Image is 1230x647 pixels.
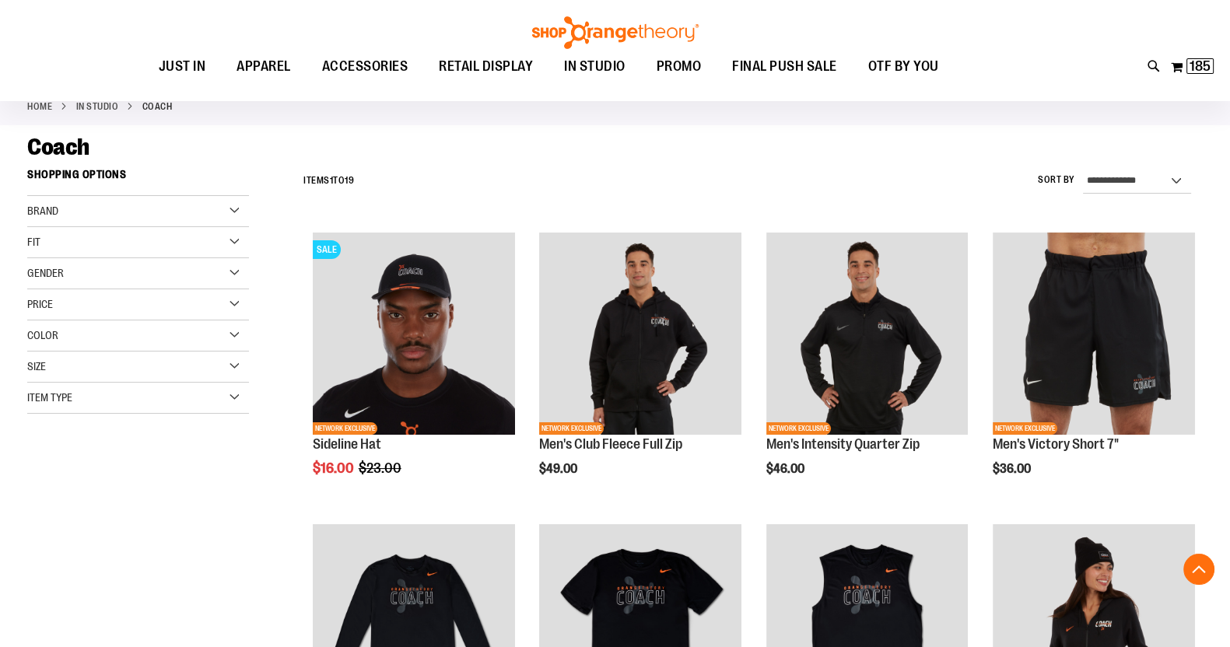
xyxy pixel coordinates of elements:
[303,169,354,193] h2: Items to
[359,460,404,476] span: $23.00
[548,49,641,84] a: IN STUDIO
[439,49,533,84] span: RETAIL DISPLAY
[657,49,702,84] span: PROMO
[142,100,173,114] strong: Coach
[27,236,40,248] span: Fit
[993,462,1033,476] span: $36.00
[305,225,523,516] div: product
[1190,58,1211,74] span: 185
[759,225,976,516] div: product
[330,175,334,186] span: 1
[345,175,354,186] span: 19
[237,49,291,84] span: APPAREL
[993,233,1195,437] a: OTF Mens Coach FA23 Victory Short - Black primary imageNETWORK EXCLUSIVE
[766,233,969,435] img: OTF Mens Coach FA23 Intensity Quarter Zip - Black primary image
[313,240,341,259] span: SALE
[564,49,626,84] span: IN STUDIO
[766,422,831,435] span: NETWORK EXCLUSIVE
[993,233,1195,435] img: OTF Mens Coach FA23 Victory Short - Black primary image
[1038,173,1075,187] label: Sort By
[766,436,920,452] a: Men's Intensity Quarter Zip
[27,329,58,341] span: Color
[27,360,46,372] span: Size
[221,49,307,85] a: APPAREL
[423,49,548,85] a: RETAIL DISPLAY
[766,233,969,437] a: OTF Mens Coach FA23 Intensity Quarter Zip - Black primary imageNETWORK EXCLUSIVE
[27,267,64,279] span: Gender
[313,436,381,452] a: Sideline Hat
[539,422,604,435] span: NETWORK EXCLUSIVE
[27,100,52,114] a: Home
[27,205,58,217] span: Brand
[732,49,837,84] span: FINAL PUSH SALE
[322,49,408,84] span: ACCESSORIES
[143,49,222,85] a: JUST IN
[313,422,377,435] span: NETWORK EXCLUSIVE
[159,49,206,84] span: JUST IN
[539,436,682,452] a: Men's Club Fleece Full Zip
[76,100,119,114] a: IN STUDIO
[313,233,515,437] a: Sideline Hat primary imageSALENETWORK EXCLUSIVE
[1183,554,1214,585] button: Back To Top
[531,225,749,516] div: product
[993,422,1057,435] span: NETWORK EXCLUSIVE
[307,49,424,85] a: ACCESSORIES
[717,49,853,85] a: FINAL PUSH SALE
[641,49,717,85] a: PROMO
[993,436,1119,452] a: Men's Victory Short 7"
[539,233,741,437] a: OTF Mens Coach FA23 Club Fleece Full Zip - Black primary imageNETWORK EXCLUSIVE
[27,161,249,196] strong: Shopping Options
[539,462,580,476] span: $49.00
[27,391,72,404] span: Item Type
[539,233,741,435] img: OTF Mens Coach FA23 Club Fleece Full Zip - Black primary image
[27,134,89,160] span: Coach
[313,460,356,476] span: $16.00
[27,298,53,310] span: Price
[985,225,1203,516] div: product
[853,49,955,85] a: OTF BY YOU
[313,233,515,435] img: Sideline Hat primary image
[530,16,701,49] img: Shop Orangetheory
[868,49,939,84] span: OTF BY YOU
[766,462,807,476] span: $46.00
